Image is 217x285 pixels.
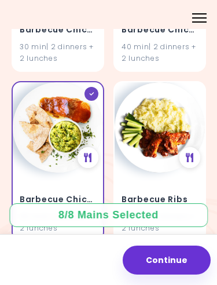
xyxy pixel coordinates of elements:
h4: Barbecue Chicken Bake [122,20,198,39]
h4: Barbecue Chicken & Chips [20,190,96,209]
div: 30 min | 2 dinners + 2 lunches [20,211,96,233]
div: 8 / 8 Mains Selected [50,208,167,222]
button: Continue [123,246,211,275]
h4: Barbecue Chicken & Avocado [20,20,96,39]
div: See Meal Plan [78,147,98,168]
div: 25 min | 2 dinners + 2 lunches [122,211,198,233]
div: See Meal Plan [179,147,200,168]
div: 40 min | 2 dinners + 2 lunches [122,41,198,63]
div: 30 min | 2 dinners + 2 lunches [20,41,96,63]
h4: Barbecue Ribs [122,190,198,209]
